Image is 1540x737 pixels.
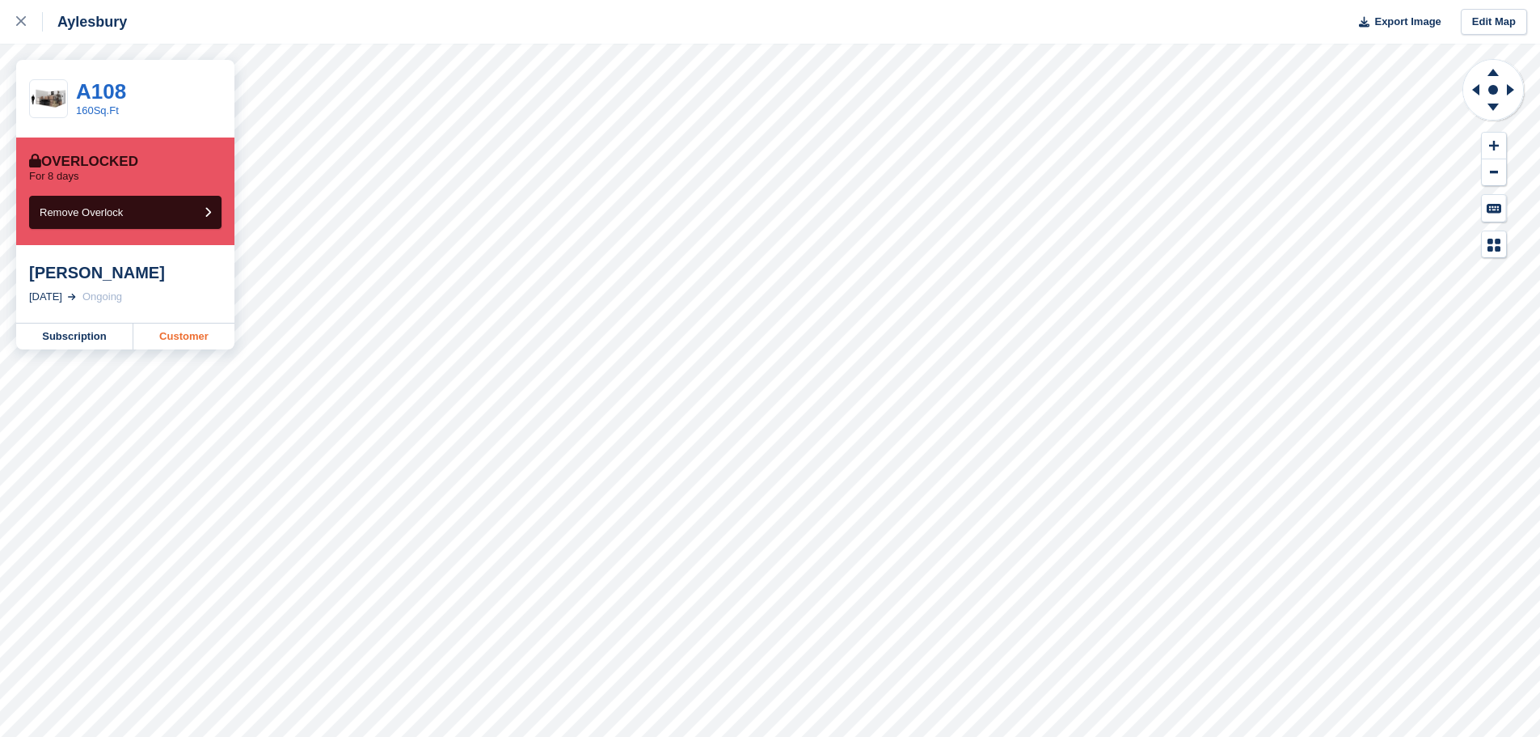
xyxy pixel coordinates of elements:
[76,104,119,116] a: 160Sq.Ft
[68,294,76,300] img: arrow-right-light-icn-cde0832a797a2874e46488d9cf13f60e5c3a73dbe684e267c42b8395dfbc2abf.svg
[29,196,222,229] button: Remove Overlock
[1482,159,1506,186] button: Zoom Out
[1482,231,1506,258] button: Map Legend
[1482,195,1506,222] button: Keyboard Shortcuts
[1461,9,1527,36] a: Edit Map
[1349,9,1441,36] button: Export Image
[76,79,126,104] a: A108
[29,263,222,282] div: [PERSON_NAME]
[29,289,62,305] div: [DATE]
[16,324,133,349] a: Subscription
[133,324,234,349] a: Customer
[82,289,122,305] div: Ongoing
[1374,14,1441,30] span: Export Image
[1482,133,1506,159] button: Zoom In
[29,154,138,170] div: Overlocked
[29,170,78,183] p: For 8 days
[30,85,67,113] img: 150-sqft-unit.jpg
[43,12,127,32] div: Aylesbury
[40,206,123,218] span: Remove Overlock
